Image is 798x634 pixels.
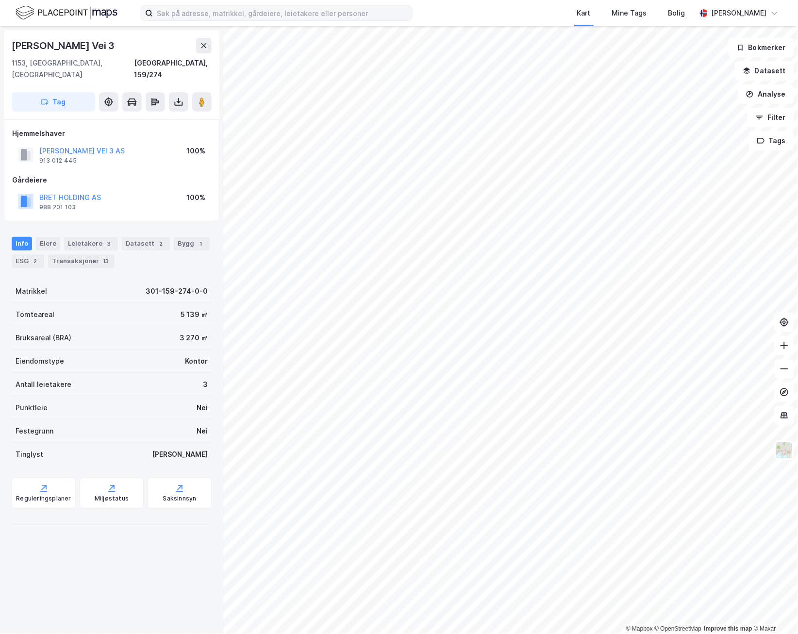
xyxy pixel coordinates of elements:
[186,192,205,203] div: 100%
[748,108,794,127] button: Filter
[197,402,208,414] div: Nei
[12,128,211,139] div: Hjemmelshaver
[738,84,794,104] button: Analyse
[749,587,798,634] iframe: Chat Widget
[712,7,767,19] div: [PERSON_NAME]
[104,239,114,249] div: 3
[16,309,54,320] div: Tomteareal
[153,6,412,20] input: Søk på adresse, matrikkel, gårdeiere, leietakere eller personer
[749,131,794,150] button: Tags
[64,237,118,250] div: Leietakere
[185,355,208,367] div: Kontor
[174,237,210,250] div: Bygg
[12,237,32,250] div: Info
[16,495,71,503] div: Reguleringsplaner
[39,157,77,165] div: 913 012 445
[101,256,111,266] div: 13
[48,254,115,268] div: Transaksjoner
[12,174,211,186] div: Gårdeiere
[31,256,40,266] div: 2
[729,38,794,57] button: Bokmerker
[16,332,71,344] div: Bruksareal (BRA)
[197,425,208,437] div: Nei
[186,145,205,157] div: 100%
[12,254,44,268] div: ESG
[134,57,212,81] div: [GEOGRAPHIC_DATA], 159/274
[12,38,116,53] div: [PERSON_NAME] Vei 3
[16,285,47,297] div: Matrikkel
[146,285,208,297] div: 301-159-274-0-0
[16,379,71,390] div: Antall leietakere
[12,57,134,81] div: 1153, [GEOGRAPHIC_DATA], [GEOGRAPHIC_DATA]
[95,495,129,503] div: Miljøstatus
[163,495,197,503] div: Saksinnsyn
[16,425,53,437] div: Festegrunn
[612,7,647,19] div: Mine Tags
[181,309,208,320] div: 5 139 ㎡
[16,355,64,367] div: Eiendomstype
[152,449,208,460] div: [PERSON_NAME]
[16,402,48,414] div: Punktleie
[668,7,685,19] div: Bolig
[626,626,653,633] a: Mapbox
[180,332,208,344] div: 3 270 ㎡
[655,626,702,633] a: OpenStreetMap
[577,7,591,19] div: Kart
[39,203,76,211] div: 988 201 103
[36,237,60,250] div: Eiere
[203,379,208,390] div: 3
[735,61,794,81] button: Datasett
[775,441,794,460] img: Z
[16,4,117,21] img: logo.f888ab2527a4732fd821a326f86c7f29.svg
[196,239,206,249] div: 1
[749,587,798,634] div: Kontrollprogram for chat
[122,237,170,250] div: Datasett
[12,92,95,112] button: Tag
[156,239,166,249] div: 2
[704,626,752,633] a: Improve this map
[16,449,43,460] div: Tinglyst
